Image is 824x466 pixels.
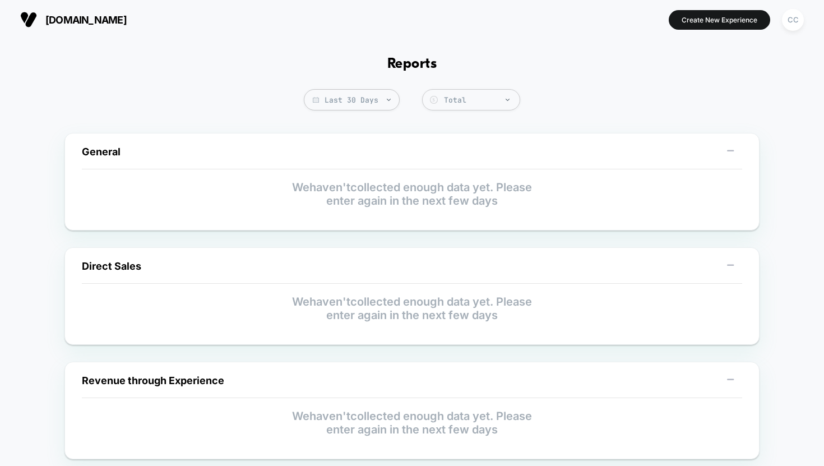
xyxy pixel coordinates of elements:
[82,260,141,272] span: Direct Sales
[82,295,742,322] p: We haven't collected enough data yet. Please enter again in the next few days
[782,9,804,31] div: CC
[20,11,37,28] img: Visually logo
[432,97,435,103] tspan: $
[82,409,742,436] p: We haven't collected enough data yet. Please enter again in the next few days
[387,56,437,72] h1: Reports
[444,95,514,105] div: Total
[313,97,319,103] img: calendar
[17,11,130,29] button: [DOMAIN_NAME]
[82,181,742,207] p: We haven't collected enough data yet. Please enter again in the next few days
[304,89,400,110] span: Last 30 Days
[779,8,807,31] button: CC
[669,10,770,30] button: Create New Experience
[506,99,510,101] img: end
[45,14,127,26] span: [DOMAIN_NAME]
[82,146,121,158] span: General
[82,375,224,386] span: Revenue through Experience
[387,99,391,101] img: end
